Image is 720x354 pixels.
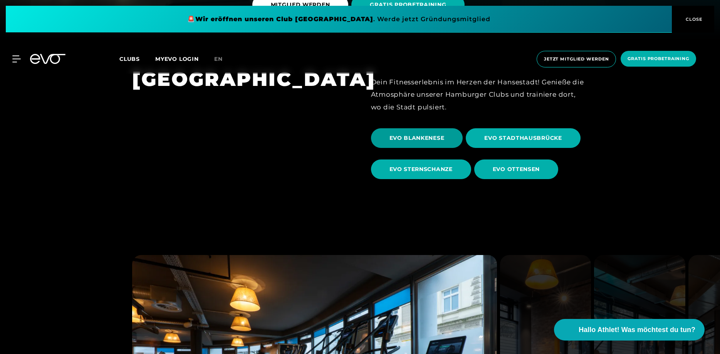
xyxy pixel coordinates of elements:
a: Jetzt Mitglied werden [534,51,618,67]
a: Gratis Probetraining [618,51,698,67]
span: EVO OTTENSEN [493,165,540,173]
span: en [214,55,223,62]
a: Clubs [119,55,155,62]
a: EVO STADTHAUSBRÜCKE [466,122,583,154]
span: EVO STADTHAUSBRÜCKE [484,134,562,142]
span: Gratis Probetraining [628,55,689,62]
span: EVO STERNSCHANZE [389,165,453,173]
span: CLOSE [684,16,703,23]
a: en [214,55,232,64]
a: EVO BLANKENESE [371,122,466,154]
div: Dein Fitnesserlebnis im Herzen der Hansestadt! Genieße die Atmosphäre unserer Hamburger Clubs und... [371,76,588,113]
button: CLOSE [672,6,714,33]
span: EVO BLANKENESE [389,134,445,142]
a: EVO STERNSCHANZE [371,154,474,185]
span: Jetzt Mitglied werden [544,56,609,62]
a: EVO OTTENSEN [474,154,561,185]
button: Hallo Athlet! Was möchtest du tun? [554,319,705,341]
a: MYEVO LOGIN [155,55,199,62]
span: Hallo Athlet! Was möchtest du tun? [579,325,695,335]
span: Clubs [119,55,140,62]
